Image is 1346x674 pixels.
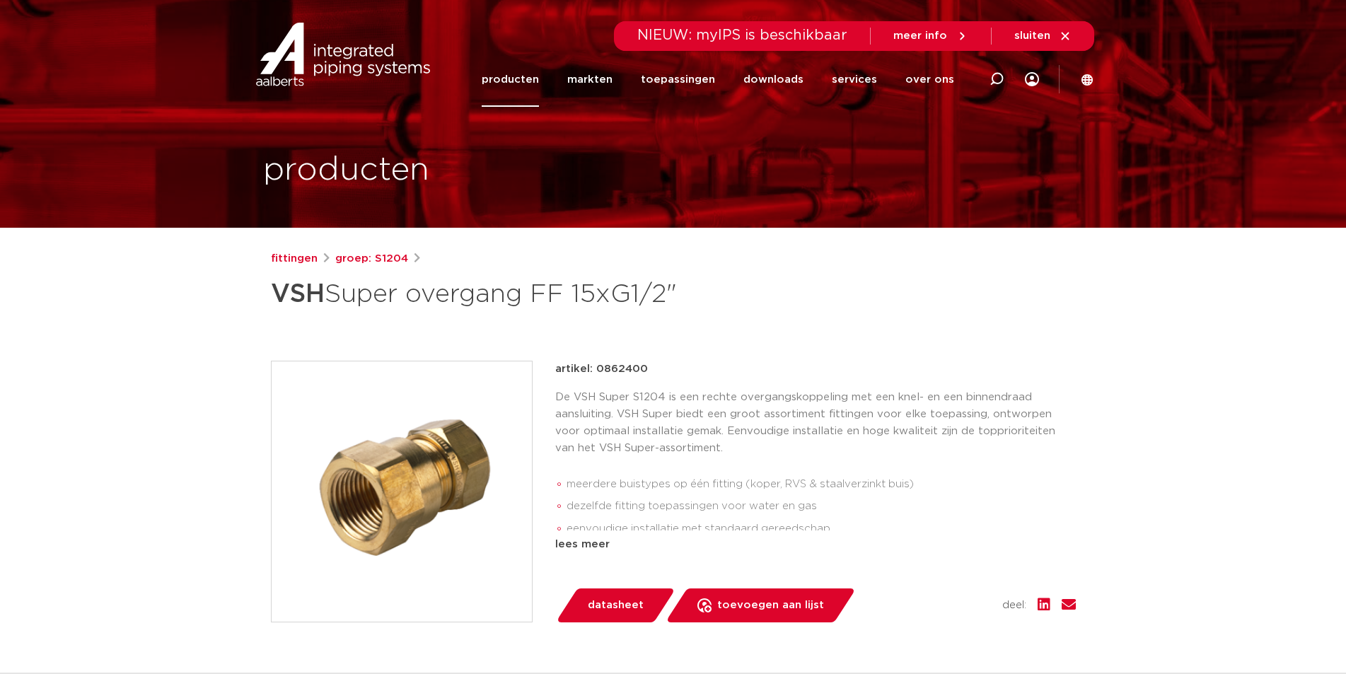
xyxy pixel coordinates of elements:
[743,52,803,107] a: downloads
[893,30,947,41] span: meer info
[1014,30,1050,41] span: sluiten
[272,361,532,622] img: Product Image for VSH Super overgang FF 15xG1/2"
[588,594,644,617] span: datasheet
[271,281,325,307] strong: VSH
[482,52,954,107] nav: Menu
[567,518,1076,540] li: eenvoudige installatie met standaard gereedschap
[637,28,847,42] span: NIEUW: myIPS is beschikbaar
[271,250,318,267] a: fittingen
[567,495,1076,518] li: dezelfde fitting toepassingen voor water en gas
[567,52,613,107] a: markten
[832,52,877,107] a: services
[555,389,1076,457] p: De VSH Super S1204 is een rechte overgangskoppeling met een knel- en een binnendraad aansluiting....
[482,52,539,107] a: producten
[1002,597,1026,614] span: deel:
[567,473,1076,496] li: meerdere buistypes op één fitting (koper, RVS & staalverzinkt buis)
[1014,30,1072,42] a: sluiten
[893,30,968,42] a: meer info
[905,52,954,107] a: over ons
[263,148,429,193] h1: producten
[555,361,648,378] p: artikel: 0862400
[335,250,408,267] a: groep: S1204
[555,588,675,622] a: datasheet
[717,594,824,617] span: toevoegen aan lijst
[555,536,1076,553] div: lees meer
[271,273,802,315] h1: Super overgang FF 15xG1/2"
[641,52,715,107] a: toepassingen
